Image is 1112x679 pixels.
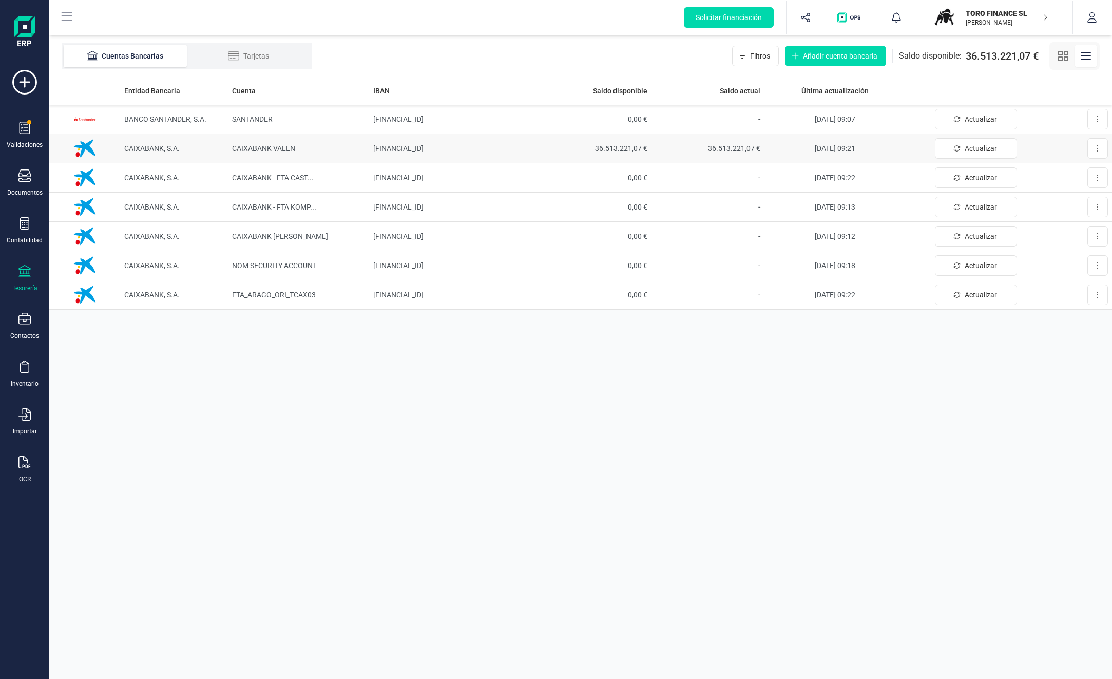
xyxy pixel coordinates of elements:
span: NOM SECURITY ACCOUNT [232,261,317,270]
div: Documentos [7,188,43,197]
span: Solicitar financiación [696,12,762,23]
span: Actualizar [965,143,997,154]
div: Validaciones [7,141,43,149]
span: 0,00 € [543,202,647,212]
div: Cuentas Bancarias [84,51,166,61]
p: - [656,230,760,242]
span: Actualizar [965,231,997,241]
img: Imagen de CAIXABANK, S.A. [69,162,100,193]
td: [FINANCIAL_ID] [369,105,539,134]
td: [FINANCIAL_ID] [369,280,539,310]
span: [DATE] 09:12 [815,232,855,240]
p: - [656,259,760,272]
span: Añadir cuenta bancaria [803,51,877,61]
span: Saldo disponible: [899,50,962,62]
div: Contactos [10,332,39,340]
span: Filtros [750,51,770,61]
p: - [656,113,760,125]
div: Inventario [11,380,39,388]
span: 0,00 € [543,114,647,124]
span: Actualizar [965,114,997,124]
div: Importar [13,427,37,436]
span: CAIXABANK, S.A. [124,291,180,299]
span: [DATE] 09:07 [815,115,855,123]
td: [FINANCIAL_ID] [369,193,539,222]
img: Logo de OPS [837,12,865,23]
span: Última actualización [801,86,869,96]
span: 36.513.221,07 € [543,143,647,154]
span: [DATE] 09:18 [815,261,855,270]
button: Actualizar [935,255,1017,276]
button: Actualizar [935,109,1017,129]
button: Actualizar [935,197,1017,217]
span: CAIXABANK, S.A. [124,232,180,240]
span: Actualizar [965,290,997,300]
span: [DATE] 09:13 [815,203,855,211]
span: CAIXABANK - FTA CAST ... [232,174,314,182]
span: IBAN [373,86,390,96]
span: CAIXABANK, S.A. [124,144,180,153]
td: [FINANCIAL_ID] [369,134,539,163]
img: Imagen de CAIXABANK, S.A. [69,192,100,222]
button: Solicitar financiación [684,7,774,28]
span: 0,00 € [543,173,647,183]
div: OCR [19,475,31,483]
span: Saldo disponible [593,86,647,96]
span: 0,00 € [543,231,647,241]
button: Actualizar [935,285,1017,305]
img: TO [933,6,955,29]
span: [DATE] 09:22 [815,174,855,182]
p: [PERSON_NAME] [966,18,1048,27]
button: Actualizar [935,226,1017,247]
p: - [656,289,760,301]
button: Filtros [732,46,779,66]
span: [DATE] 09:22 [815,291,855,299]
td: [FINANCIAL_ID] [369,251,539,280]
span: 0,00 € [543,290,647,300]
button: TOTORO FINANCE SL[PERSON_NAME] [929,1,1060,34]
img: Imagen de CAIXABANK, S.A. [69,133,100,164]
span: 36.513.221,07 € [656,143,760,154]
span: Actualizar [965,260,997,271]
img: Imagen de CAIXABANK, S.A. [69,279,100,310]
span: SANTANDER [232,115,273,123]
span: BANCO SANTANDER, S.A. [124,115,206,123]
span: Actualizar [965,173,997,183]
img: Imagen de BANCO SANTANDER, S.A. [69,104,100,135]
span: 0,00 € [543,260,647,271]
span: CAIXABANK - FTA KOMP ... [232,203,316,211]
button: Actualizar [935,167,1017,188]
span: CAIXABANK, S.A. [124,174,180,182]
button: Añadir cuenta bancaria [785,46,886,66]
button: Actualizar [935,138,1017,159]
span: Actualizar [965,202,997,212]
td: [FINANCIAL_ID] [369,222,539,251]
span: Entidad Bancaria [124,86,180,96]
td: [FINANCIAL_ID] [369,163,539,193]
button: Logo de OPS [831,1,871,34]
span: CAIXABANK VALEN [232,144,295,153]
div: Tarjetas [207,51,290,61]
p: - [656,172,760,184]
span: Cuenta [232,86,256,96]
img: Imagen de CAIXABANK, S.A. [69,221,100,252]
img: Logo Finanedi [14,16,35,49]
p: TORO FINANCE SL [966,8,1048,18]
span: 36.513.221,07 € [966,49,1039,63]
p: - [656,201,760,213]
div: Contabilidad [7,236,43,244]
span: CAIXABANK, S.A. [124,261,180,270]
img: Imagen de CAIXABANK, S.A. [69,250,100,281]
span: [DATE] 09:21 [815,144,855,153]
div: Tesorería [12,284,37,292]
span: CAIXABANK [PERSON_NAME] [232,232,328,240]
span: Saldo actual [720,86,760,96]
span: CAIXABANK, S.A. [124,203,180,211]
span: FTA_ARAGO_ORI_TCAX03 [232,291,316,299]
